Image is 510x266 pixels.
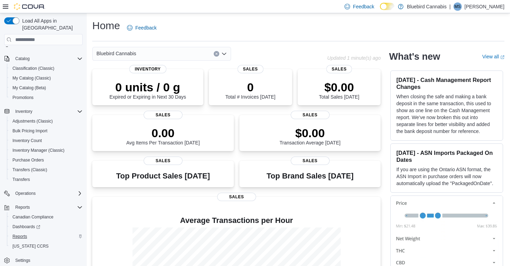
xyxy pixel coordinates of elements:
span: Transfers (Classic) [10,166,83,174]
span: Transfers (Classic) [12,167,47,173]
h3: [DATE] - ASN Imports Packaged On Dates [396,149,497,163]
h3: Top Product Sales [DATE] [116,172,210,180]
div: Total # Invoices [DATE] [225,80,275,100]
a: Promotions [10,93,36,102]
span: Catalog [15,56,29,61]
span: Bulk Pricing Import [10,127,83,135]
button: Reports [1,202,85,212]
button: Inventory [12,107,35,116]
a: Classification (Classic) [10,64,57,73]
span: Inventory Count [12,138,42,143]
button: Adjustments (Classic) [7,116,85,126]
span: Transfers [10,175,83,184]
span: Feedback [135,24,156,31]
span: MS [454,2,461,11]
a: My Catalog (Beta) [10,84,49,92]
p: If you are using the Ontario ASN format, the ASN Import in purchase orders will now automatically... [396,166,497,187]
a: Transfers [10,175,33,184]
span: Purchase Orders [12,157,44,163]
button: Operations [12,189,39,198]
span: Sales [217,193,256,201]
a: View allExternal link [482,54,504,59]
span: Operations [15,191,36,196]
span: Inventory Count [10,136,83,145]
span: Inventory [129,65,167,73]
div: Expired or Expiring in Next 30 Days [109,80,186,100]
p: 0 [225,80,275,94]
span: Reports [12,203,83,211]
button: My Catalog (Classic) [7,73,85,83]
a: Adjustments (Classic) [10,117,56,125]
button: Transfers [7,175,85,184]
button: Catalog [1,54,85,64]
input: Dark Mode [380,3,394,10]
button: Promotions [7,93,85,102]
button: Operations [1,189,85,198]
a: [US_STATE] CCRS [10,242,51,250]
span: Promotions [12,95,34,100]
div: Total Sales [DATE] [319,80,359,100]
span: Operations [12,189,83,198]
span: [US_STATE] CCRS [12,243,49,249]
div: Matt Sicoli [453,2,462,11]
span: Adjustments (Classic) [12,118,53,124]
span: Inventory Manager (Classic) [12,148,65,153]
button: [US_STATE] CCRS [7,241,85,251]
span: My Catalog (Beta) [10,84,83,92]
span: Reports [12,234,27,239]
button: Clear input [214,51,219,57]
p: $0.00 [280,126,341,140]
svg: External link [500,55,504,59]
p: [PERSON_NAME] [465,2,504,11]
h3: [DATE] - Cash Management Report Changes [396,76,497,90]
span: Bluebird Cannabis [96,49,136,58]
span: Sales [144,157,182,165]
button: Settings [1,255,85,265]
button: Canadian Compliance [7,212,85,222]
span: Adjustments (Classic) [10,117,83,125]
p: 0.00 [126,126,200,140]
span: Transfers [12,177,30,182]
span: Dashboards [12,224,40,230]
span: Settings [12,256,83,265]
p: $0.00 [319,80,359,94]
a: Transfers (Classic) [10,166,50,174]
a: Inventory Count [10,136,45,145]
p: 0 units / 0 g [109,80,186,94]
span: Classification (Classic) [12,66,54,71]
a: Purchase Orders [10,156,47,164]
a: Reports [10,232,30,241]
button: Catalog [12,55,32,63]
a: Inventory Manager (Classic) [10,146,67,155]
button: Reports [7,232,85,241]
span: Promotions [10,93,83,102]
a: My Catalog (Classic) [10,74,54,82]
button: Inventory [1,107,85,116]
span: Load All Apps in [GEOGRAPHIC_DATA] [19,17,83,31]
span: My Catalog (Classic) [10,74,83,82]
span: Reports [10,232,83,241]
span: Purchase Orders [10,156,83,164]
button: Transfers (Classic) [7,165,85,175]
span: Inventory [12,107,83,116]
span: Sales [326,65,352,73]
a: Feedback [124,21,159,35]
button: Open list of options [221,51,227,57]
a: Settings [12,256,33,265]
span: My Catalog (Beta) [12,85,46,91]
span: Sales [144,111,182,119]
button: Bulk Pricing Import [7,126,85,136]
p: Bluebird Cannabis [407,2,447,11]
span: Inventory [15,109,32,114]
span: Sales [291,157,330,165]
a: Dashboards [7,222,85,232]
img: Cova [14,3,45,10]
span: Reports [15,205,30,210]
div: Transaction Average [DATE] [280,126,341,146]
span: Washington CCRS [10,242,83,250]
p: When closing the safe and making a bank deposit in the same transaction, this used to show as one... [396,93,497,135]
button: Inventory Manager (Classic) [7,146,85,155]
p: Updated 1 minute(s) ago [327,55,381,61]
span: Dashboards [10,223,83,231]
